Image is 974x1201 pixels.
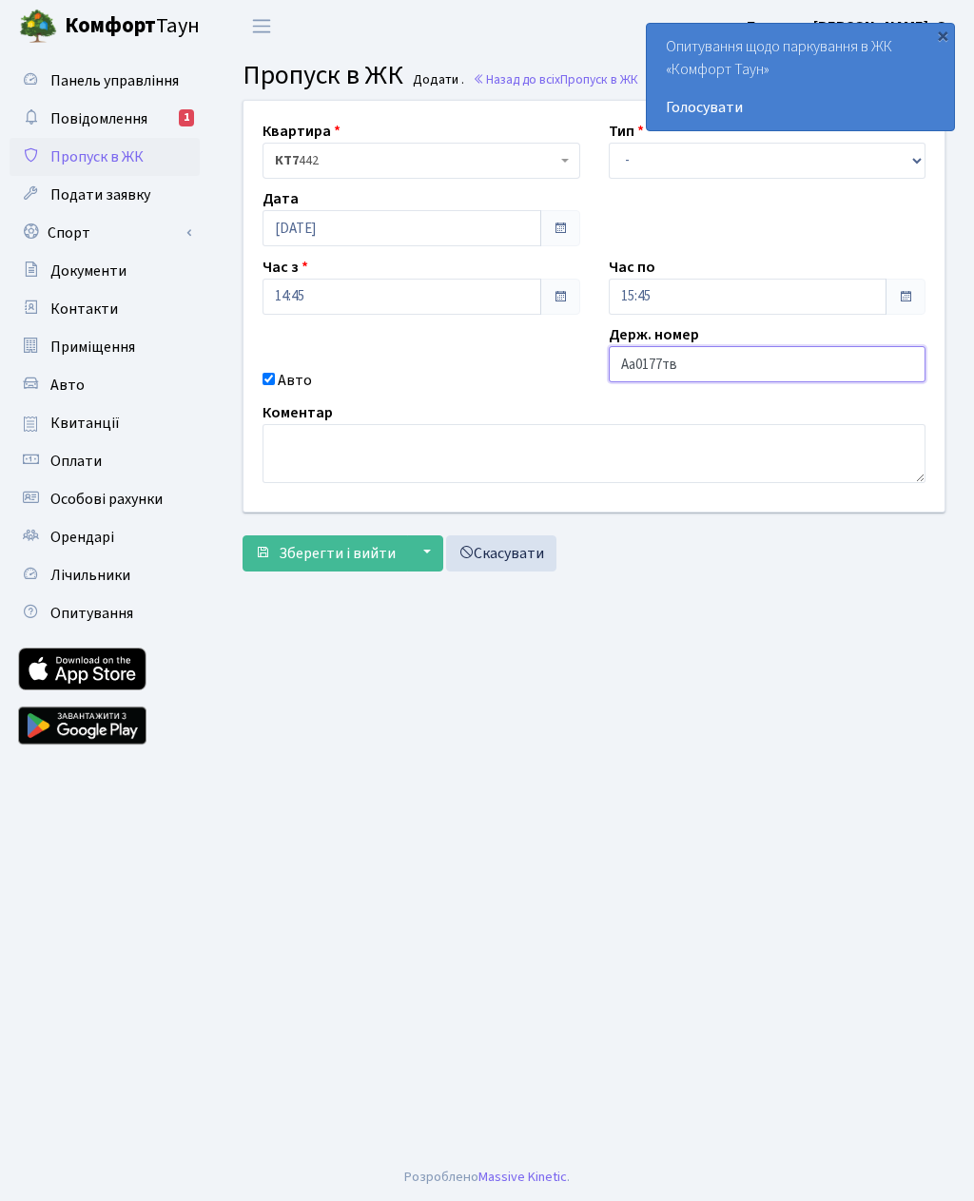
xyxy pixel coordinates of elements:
[10,328,200,366] a: Приміщення
[409,72,464,88] small: Додати .
[278,369,312,392] label: Авто
[263,187,299,210] label: Дата
[50,565,130,586] span: Лічильники
[473,70,638,88] a: Назад до всіхПропуск в ЖК
[747,16,951,37] b: Блєдних [PERSON_NAME]. О.
[404,1167,570,1188] div: Розроблено .
[238,10,285,42] button: Переключити навігацію
[50,527,114,548] span: Орендарі
[446,535,556,571] a: Скасувати
[10,62,200,100] a: Панель управління
[609,120,644,143] label: Тип
[50,451,102,472] span: Оплати
[50,261,127,281] span: Документи
[10,290,200,328] a: Контакти
[10,594,200,632] a: Опитування
[243,56,403,94] span: Пропуск в ЖК
[275,151,556,170] span: <b>КТ7</b>&nbsp;&nbsp;&nbsp;442
[747,15,951,38] a: Блєдних [PERSON_NAME]. О.
[10,442,200,480] a: Оплати
[478,1167,567,1187] a: Massive Kinetic
[50,489,163,510] span: Особові рахунки
[275,151,299,170] b: КТ7
[65,10,156,41] b: Комфорт
[263,143,580,179] span: <b>КТ7</b>&nbsp;&nbsp;&nbsp;442
[50,375,85,396] span: Авто
[10,404,200,442] a: Квитанції
[10,518,200,556] a: Орендарі
[10,214,200,252] a: Спорт
[263,120,341,143] label: Квартира
[50,299,118,320] span: Контакти
[50,184,150,205] span: Подати заявку
[10,176,200,214] a: Подати заявку
[279,543,396,564] span: Зберегти і вийти
[10,100,200,138] a: Повідомлення1
[10,556,200,594] a: Лічильники
[10,138,200,176] a: Пропуск в ЖК
[10,480,200,518] a: Особові рахунки
[609,256,655,279] label: Час по
[10,252,200,290] a: Документи
[50,413,120,434] span: Квитанції
[609,346,926,382] input: AA0001AA
[10,366,200,404] a: Авто
[263,256,308,279] label: Час з
[50,603,133,624] span: Опитування
[666,96,935,119] a: Голосувати
[647,24,954,130] div: Опитування щодо паркування в ЖК «Комфорт Таун»
[50,70,179,91] span: Панель управління
[65,10,200,43] span: Таун
[243,535,408,571] button: Зберегти і вийти
[50,146,144,167] span: Пропуск в ЖК
[609,323,699,346] label: Держ. номер
[560,70,638,88] span: Пропуск в ЖК
[50,337,135,358] span: Приміщення
[263,401,333,424] label: Коментар
[179,109,194,126] div: 1
[19,8,57,46] img: logo.png
[50,108,147,129] span: Повідомлення
[933,26,952,45] div: ×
